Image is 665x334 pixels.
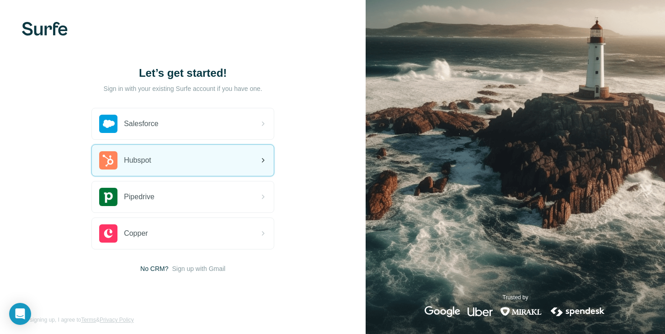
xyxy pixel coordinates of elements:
[468,306,493,317] img: uber's logo
[22,316,134,324] span: By signing up, I agree to &
[99,115,117,133] img: salesforce's logo
[503,293,528,302] p: Trusted by
[172,264,226,273] button: Sign up with Gmail
[549,306,606,317] img: spendesk's logo
[91,66,274,80] h1: Let’s get started!
[104,84,262,93] p: Sign in with your existing Surfe account if you have one.
[99,151,117,170] img: hubspot's logo
[22,22,68,36] img: Surfe's logo
[9,303,31,325] div: Open Intercom Messenger
[81,317,96,323] a: Terms
[99,188,117,206] img: pipedrive's logo
[425,306,460,317] img: google's logo
[124,118,159,129] span: Salesforce
[100,317,134,323] a: Privacy Policy
[140,264,168,273] span: No CRM?
[99,224,117,243] img: copper's logo
[124,228,148,239] span: Copper
[124,191,154,202] span: Pipedrive
[500,306,542,317] img: mirakl's logo
[124,155,151,166] span: Hubspot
